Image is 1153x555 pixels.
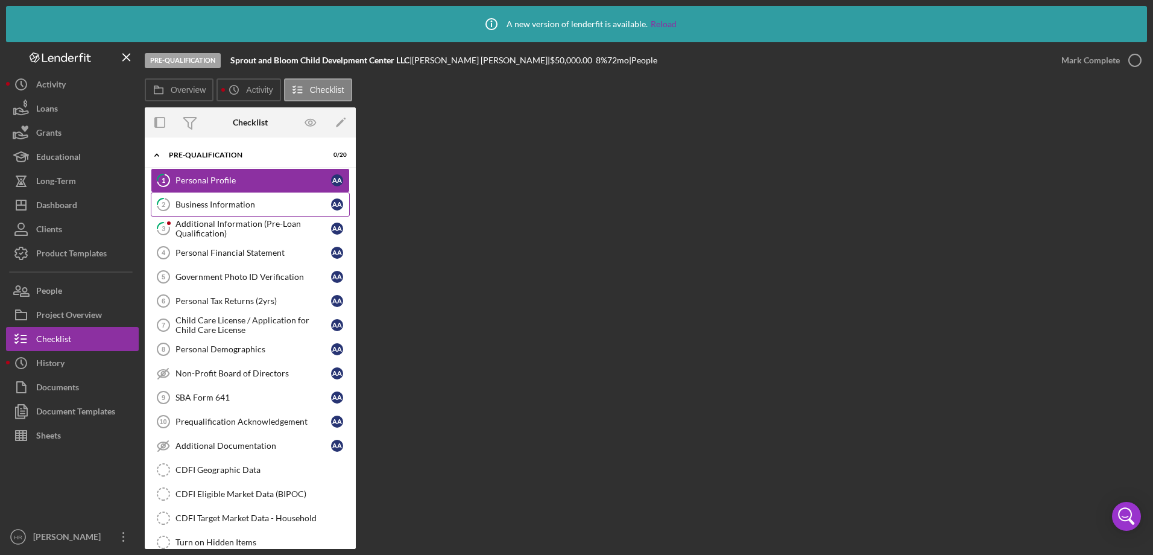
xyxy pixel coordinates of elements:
div: [PERSON_NAME] [30,525,109,552]
div: Business Information [175,200,331,209]
div: A A [331,416,343,428]
b: Sprout and Bloom Child Develpment Center LLC [230,55,409,65]
div: Checklist [233,118,268,127]
tspan: 8 [162,346,165,353]
button: Grants [6,121,139,145]
div: A A [331,392,343,404]
button: Activity [216,78,280,101]
div: A new version of lenderfit is available. [476,9,677,39]
button: Clients [6,217,139,241]
div: Non-Profit Board of Directors [175,369,331,378]
div: Personal Financial Statement [175,248,331,258]
tspan: 4 [162,249,166,256]
a: CDFI Geographic Data [151,458,350,482]
div: Personal Profile [175,176,331,185]
label: Overview [171,85,206,95]
button: Project Overview [6,303,139,327]
div: Turn on Hidden Items [175,538,349,547]
button: Sheets [6,423,139,448]
div: Clients [36,217,62,244]
button: Documents [6,375,139,399]
button: Document Templates [6,399,139,423]
button: Checklist [6,327,139,351]
tspan: 1 [162,176,165,184]
div: Product Templates [36,241,107,268]
tspan: 9 [162,394,165,401]
div: History [36,351,65,378]
tspan: 2 [162,200,165,208]
button: Educational [6,145,139,169]
div: Additional Information (Pre-Loan Qualification) [175,219,331,238]
a: CDFI Target Market Data - Household [151,506,350,530]
div: Sheets [36,423,61,451]
tspan: 3 [162,224,165,232]
div: | People [629,55,657,65]
button: Activity [6,72,139,97]
div: A A [331,198,343,211]
a: 2Business InformationAA [151,192,350,217]
div: [PERSON_NAME] [PERSON_NAME] | [412,55,550,65]
button: Product Templates [6,241,139,265]
div: A A [331,440,343,452]
button: History [6,351,139,375]
a: 6Personal Tax Returns (2yrs)AA [151,289,350,313]
div: Activity [36,72,66,100]
div: Dashboard [36,193,77,220]
div: A A [331,223,343,235]
a: 9SBA Form 641AA [151,385,350,410]
div: Document Templates [36,399,115,427]
tspan: 5 [162,273,165,281]
button: Overview [145,78,213,101]
div: A A [331,247,343,259]
div: 72 mo [607,55,629,65]
div: Checklist [36,327,71,354]
div: A A [331,367,343,379]
label: Checklist [310,85,344,95]
a: 8Personal DemographicsAA [151,337,350,361]
div: CDFI Target Market Data - Household [175,513,349,523]
div: A A [331,343,343,355]
button: People [6,279,139,303]
a: 7Child Care License / Application for Child Care LicenseAA [151,313,350,337]
div: A A [331,271,343,283]
tspan: 7 [162,322,165,329]
div: Grants [36,121,62,148]
div: SBA Form 641 [175,393,331,402]
tspan: 6 [162,297,165,305]
div: CDFI Geographic Data [175,465,349,475]
button: Checklist [284,78,352,101]
div: 8 % [596,55,607,65]
a: 3Additional Information (Pre-Loan Qualification)AA [151,217,350,241]
a: Reload [651,19,677,29]
div: A A [331,174,343,186]
button: Dashboard [6,193,139,217]
button: Loans [6,97,139,121]
button: Long-Term [6,169,139,193]
div: Long-Term [36,169,76,196]
div: Pre-Qualification [145,53,221,68]
div: Project Overview [36,303,102,330]
a: 10Prequalification AcknowledgementAA [151,410,350,434]
div: Personal Demographics [175,344,331,354]
a: 4Personal Financial StatementAA [151,241,350,265]
a: Additional DocumentationAA [151,434,350,458]
div: Pre-Qualification [169,151,317,159]
tspan: 10 [159,418,166,425]
div: Open Intercom Messenger [1112,502,1141,531]
button: HR[PERSON_NAME] [6,525,139,549]
div: Mark Complete [1061,48,1120,72]
div: $50,000.00 [550,55,596,65]
div: Educational [36,145,81,172]
a: Turn on Hidden Items [151,530,350,554]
